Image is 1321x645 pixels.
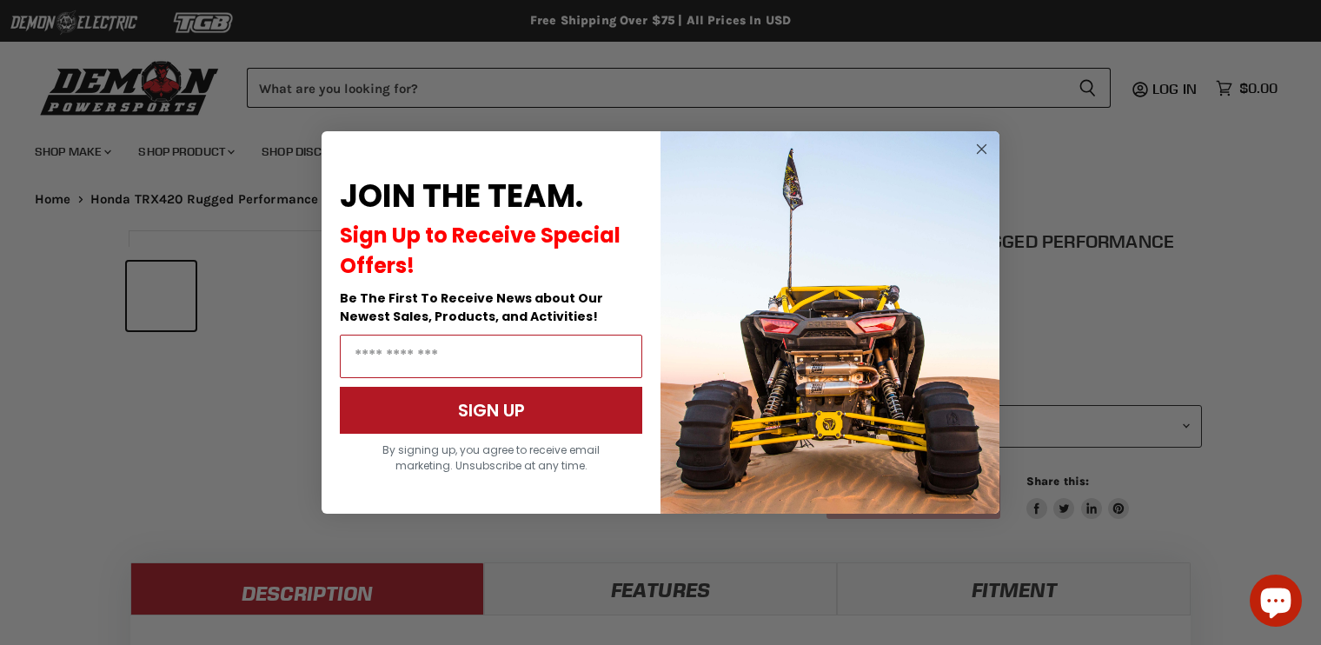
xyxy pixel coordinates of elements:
[340,289,603,325] span: Be The First To Receive News about Our Newest Sales, Products, and Activities!
[340,387,642,434] button: SIGN UP
[660,131,999,514] img: a9095488-b6e7-41ba-879d-588abfab540b.jpeg
[382,442,600,473] span: By signing up, you agree to receive email marketing. Unsubscribe at any time.
[340,221,621,280] span: Sign Up to Receive Special Offers!
[971,138,992,160] button: Close dialog
[340,335,642,378] input: Email Address
[1245,575,1307,631] inbox-online-store-chat: Shopify online store chat
[340,174,583,218] span: JOIN THE TEAM.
